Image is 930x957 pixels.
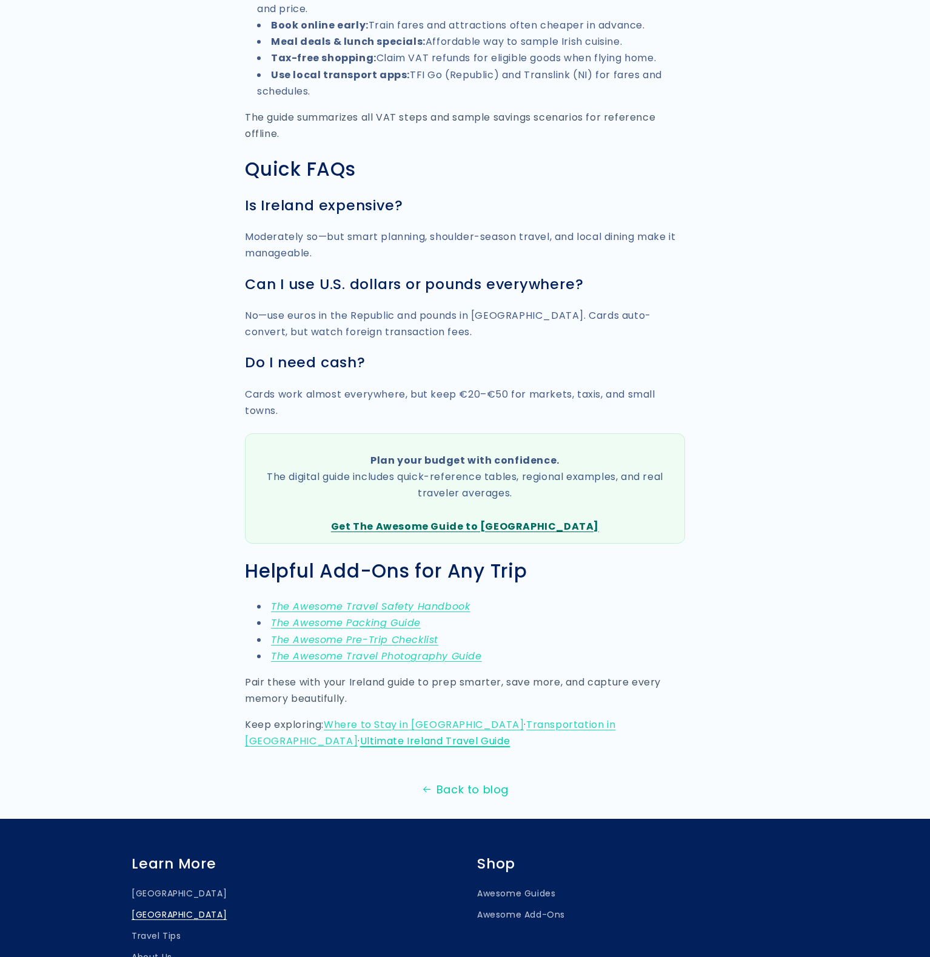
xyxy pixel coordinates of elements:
a: The Awesome Pre-Trip Checklist [271,633,438,647]
h2: Shop [477,855,798,873]
h3: Is Ireland expensive? [245,197,685,215]
li: Train fares and attractions often cheaper in advance. [257,17,685,33]
strong: Book online early: [271,18,369,32]
p: The digital guide includes quick-reference tables, regional examples, and real traveler averages. [255,452,675,535]
a: [GEOGRAPHIC_DATA] [132,904,227,925]
a: Get The Awesome Guide to [GEOGRAPHIC_DATA] [331,519,599,533]
h2: Learn More [132,855,453,873]
a: Awesome Add-Ons [477,904,565,925]
h2: Quick FAQs [245,158,685,181]
h3: Do I need cash? [245,354,685,372]
strong: Tax-free shopping: [271,51,376,65]
p: Cards work almost everywhere, but keep €20–€50 for markets, taxis, and small towns. [245,386,685,419]
h2: Helpful Add-Ons for Any Trip [245,559,685,582]
strong: Plan your budget with confidence. [370,453,560,467]
p: No—use euros in the Republic and pounds in [GEOGRAPHIC_DATA]. Cards auto-convert, but watch forei... [245,307,685,340]
a: Where to Stay in [GEOGRAPHIC_DATA] [324,718,524,732]
a: [GEOGRAPHIC_DATA] [132,886,227,904]
a: Travel Tips [132,925,181,947]
a: The Awesome Travel Photography Guide [271,649,482,663]
a: The Awesome Travel Safety Handbook [271,599,470,613]
a: Awesome Guides [477,886,555,904]
h3: Can I use U.S. dollars or pounds everywhere? [245,276,685,293]
p: Keep exploring: · · [245,716,685,749]
p: Pair these with your Ireland guide to prep smarter, save more, and capture every memory beautifully. [245,674,685,707]
strong: Meal deals & lunch specials: [271,35,426,48]
p: Moderately so—but smart planning, shoulder-season travel, and local dining make it manageable. [245,228,685,261]
a: The Awesome Packing Guide [271,616,421,630]
li: Affordable way to sample Irish cuisine. [257,33,685,50]
a: Ultimate Ireland Travel Guide [360,734,510,748]
strong: Use local transport apps: [271,68,410,82]
li: TFI Go (Republic) and Translink (NI) for fares and schedules. [257,67,685,99]
p: The guide summarizes all VAT steps and sample savings scenarios for reference offline. [245,109,685,142]
li: Claim VAT refunds for eligible goods when flying home. [257,50,685,66]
